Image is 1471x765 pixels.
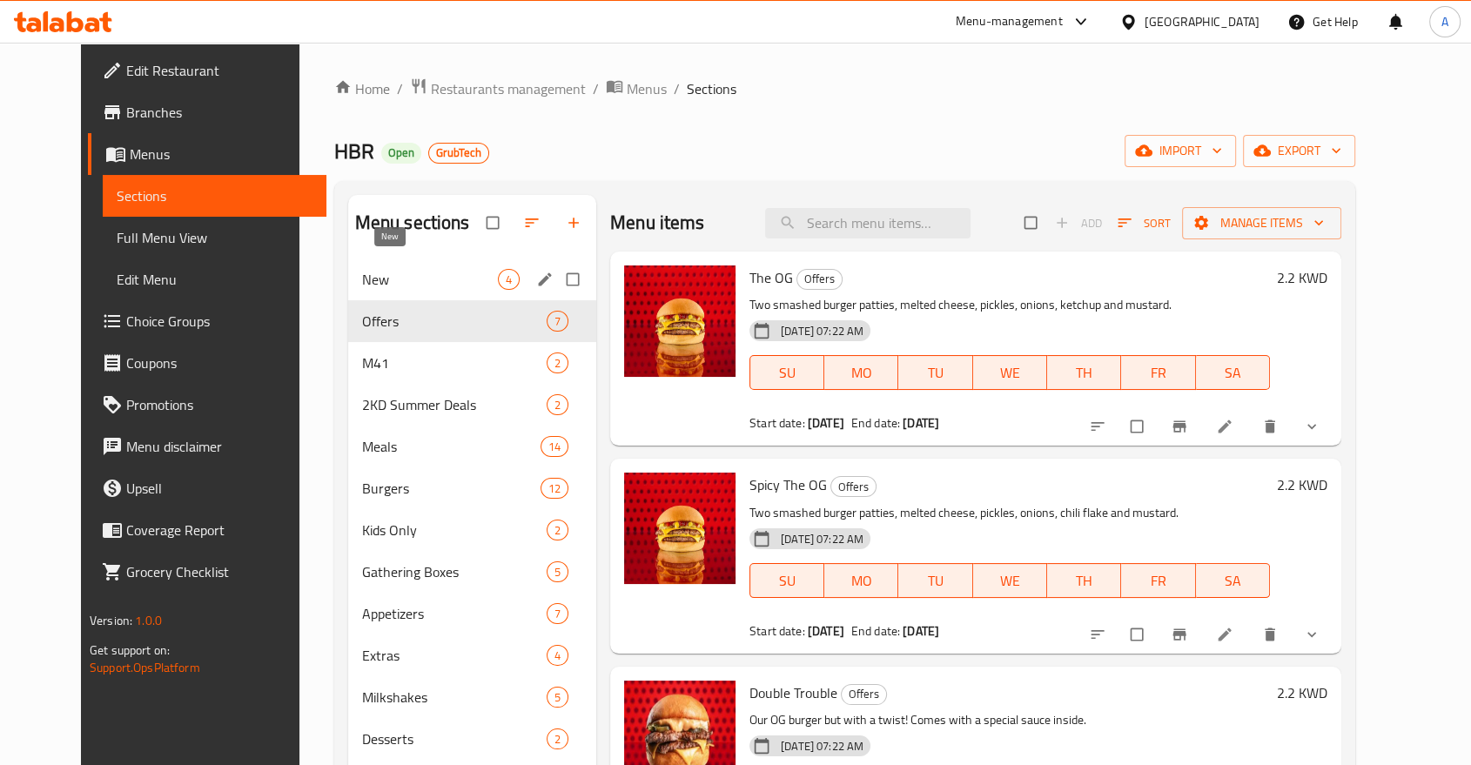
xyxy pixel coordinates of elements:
[547,687,568,708] div: items
[348,426,596,467] div: Meals14
[362,352,547,373] span: M41
[117,185,312,206] span: Sections
[348,551,596,593] div: Gathering Boxes5
[624,265,735,377] img: The OG
[841,684,887,705] div: Offers
[103,258,326,300] a: Edit Menu
[498,269,520,290] div: items
[980,568,1040,594] span: WE
[808,620,844,642] b: [DATE]
[355,210,470,236] h2: Menu sections
[797,269,842,289] span: Offers
[980,360,1040,386] span: WE
[126,436,312,457] span: Menu disclaimer
[831,568,891,594] span: MO
[1118,213,1171,233] span: Sort
[362,478,541,499] span: Burgers
[397,78,403,99] li: /
[903,412,939,434] b: [DATE]
[903,620,939,642] b: [DATE]
[547,603,568,624] div: items
[808,412,844,434] b: [DATE]
[348,384,596,426] div: 2KD Summer Deals2
[831,360,891,386] span: MO
[429,145,488,160] span: GrubTech
[547,394,568,415] div: items
[610,210,705,236] h2: Menu items
[381,145,421,160] span: Open
[334,77,1355,100] nav: breadcrumb
[126,520,312,540] span: Coverage Report
[1128,360,1188,386] span: FR
[1160,407,1202,446] button: Branch-specific-item
[1257,140,1341,162] span: export
[88,342,326,384] a: Coupons
[1113,210,1175,237] button: Sort
[956,11,1063,32] div: Menu-management
[362,687,547,708] span: Milkshakes
[88,133,326,175] a: Menus
[348,467,596,509] div: Burgers12
[88,50,326,91] a: Edit Restaurant
[1139,140,1222,162] span: import
[765,208,971,238] input: search
[749,355,824,390] button: SU
[898,355,972,390] button: TU
[1251,407,1293,446] button: delete
[973,355,1047,390] button: WE
[1106,210,1182,237] span: Sort items
[348,258,596,300] div: New4edit
[547,313,568,330] span: 7
[348,593,596,634] div: Appetizers7
[1078,407,1120,446] button: sort-choices
[334,131,374,171] span: HBR
[88,551,326,593] a: Grocery Checklist
[126,352,312,373] span: Coupons
[90,609,132,632] span: Version:
[1203,360,1263,386] span: SA
[905,568,965,594] span: TU
[547,645,568,666] div: items
[362,728,547,749] span: Desserts
[898,563,972,598] button: TU
[348,300,596,342] div: Offers7
[606,77,667,100] a: Menus
[88,300,326,342] a: Choice Groups
[362,520,547,540] div: Kids Only
[541,439,568,455] span: 14
[687,78,736,99] span: Sections
[1054,360,1114,386] span: TH
[851,412,900,434] span: End date:
[362,311,547,332] span: Offers
[126,478,312,499] span: Upsell
[88,509,326,551] a: Coverage Report
[1277,473,1327,497] h6: 2.2 KWD
[362,436,541,457] span: Meals
[348,676,596,718] div: Milkshakes5
[362,645,547,666] div: Extras
[90,656,200,679] a: Support.OpsPlatform
[1051,210,1106,237] span: Add item
[547,731,568,748] span: 2
[1160,615,1202,654] button: Branch-specific-item
[757,360,817,386] span: SU
[88,91,326,133] a: Branches
[749,472,827,498] span: Spicy The OG
[1014,206,1051,239] span: Select section
[1047,355,1121,390] button: TH
[499,272,519,288] span: 4
[547,520,568,540] div: items
[1441,12,1448,31] span: A
[1293,615,1334,654] button: show more
[381,143,421,164] div: Open
[1078,615,1120,654] button: sort-choices
[103,217,326,258] a: Full Menu View
[126,60,312,81] span: Edit Restaurant
[1145,12,1259,31] div: [GEOGRAPHIC_DATA]
[1293,407,1334,446] button: show more
[88,426,326,467] a: Menu disclaimer
[831,477,876,497] span: Offers
[1243,135,1355,167] button: export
